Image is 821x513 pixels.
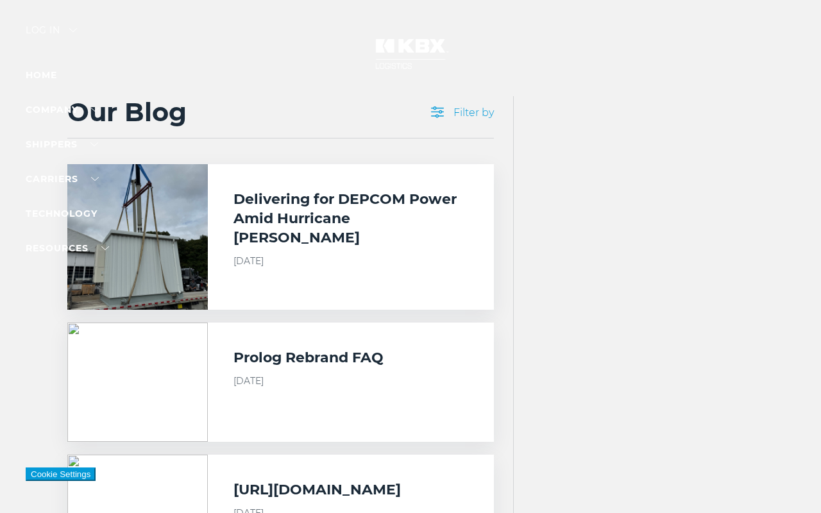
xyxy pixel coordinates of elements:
h3: [URL][DOMAIN_NAME] [233,480,401,500]
a: Delivering for DEPCOM Amid Hurricane Milton Delivering for DEPCOM Power Amid Hurricane [PERSON_NA... [67,164,494,310]
h3: Delivering for DEPCOM Power Amid Hurricane [PERSON_NAME] [233,190,468,248]
a: Carriers [26,173,99,185]
div: Log in [26,26,77,44]
a: SHIPPERS [26,139,98,150]
iframe: Chat Widget [757,451,821,513]
button: Cookie Settings [26,467,96,481]
img: Delivering for DEPCOM Amid Hurricane Milton [67,164,208,310]
a: RESOURCES [26,242,109,254]
span: Filter by [431,106,494,119]
span: [DATE] [233,254,468,268]
img: arrow [69,28,77,32]
a: Company [26,104,99,115]
h3: Prolog Rebrand FAQ [233,348,384,367]
a: Technology [26,208,97,219]
img: filter [431,106,444,118]
img: kbx logo [362,26,459,82]
a: Prolog Rebrand FAQ [DATE] [67,323,494,442]
span: [DATE] [233,374,468,388]
a: Home [26,69,57,81]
